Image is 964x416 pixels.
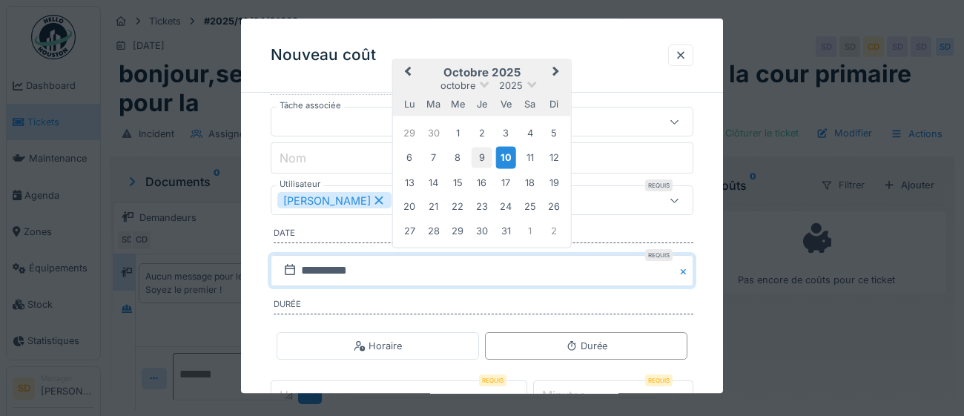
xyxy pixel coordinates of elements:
div: Choose dimanche 26 octobre 2025 [544,197,564,217]
label: Tâche associée [277,100,344,113]
div: Choose jeudi 30 octobre 2025 [472,221,492,241]
div: Choose vendredi 10 octobre 2025 [496,147,516,168]
div: Requis [645,250,673,262]
div: Month octobre, 2025 [397,121,566,242]
div: Choose dimanche 19 octobre 2025 [544,173,564,193]
div: jeudi [472,94,492,114]
button: Close [677,256,693,287]
div: Requis [645,375,673,387]
label: Date [274,228,693,244]
div: lundi [400,94,420,114]
label: Minutes [539,387,588,405]
div: Requis [479,375,506,387]
span: 2025 [499,80,523,91]
div: Choose vendredi 3 octobre 2025 [496,123,516,143]
div: Choose samedi 1 novembre 2025 [520,221,540,241]
div: Choose dimanche 12 octobre 2025 [544,148,564,168]
div: Choose mercredi 22 octobre 2025 [448,197,468,217]
div: mercredi [448,94,468,114]
span: octobre [440,80,475,91]
div: Choose mercredi 29 octobre 2025 [448,221,468,241]
div: Choose mercredi 1 octobre 2025 [448,123,468,143]
div: Choose vendredi 24 octobre 2025 [496,197,516,217]
div: Choose lundi 20 octobre 2025 [400,197,420,217]
div: Choose mardi 21 octobre 2025 [423,197,443,217]
label: Nom [277,149,309,167]
div: Choose samedi 4 octobre 2025 [520,123,540,143]
div: Informations générales [271,70,434,96]
div: Choose dimanche 5 octobre 2025 [544,123,564,143]
div: Requis [645,180,673,192]
div: Choose samedi 25 octobre 2025 [520,197,540,217]
div: [PERSON_NAME] [277,193,392,209]
div: Choose vendredi 17 octobre 2025 [496,173,516,193]
div: Choose jeudi 23 octobre 2025 [472,197,492,217]
div: Choose jeudi 16 octobre 2025 [472,173,492,193]
div: Choose mardi 28 octobre 2025 [423,221,443,241]
div: Choose lundi 27 octobre 2025 [400,221,420,241]
div: Choose mardi 7 octobre 2025 [423,148,443,168]
h2: octobre 2025 [393,66,571,79]
div: Choose mardi 14 octobre 2025 [423,173,443,193]
div: Choose jeudi 2 octobre 2025 [472,123,492,143]
div: Choose vendredi 31 octobre 2025 [496,221,516,241]
div: samedi [520,94,540,114]
label: Heures [277,387,322,405]
div: dimanche [544,94,564,114]
div: Choose jeudi 9 octobre 2025 [472,148,492,168]
div: Choose samedi 18 octobre 2025 [520,173,540,193]
label: Durée [274,299,693,315]
h3: Nouveau coût [271,46,376,65]
div: vendredi [496,94,516,114]
div: mardi [423,94,443,114]
div: Durée [566,339,607,353]
div: Choose lundi 29 septembre 2025 [400,123,420,143]
div: Choose mercredi 15 octobre 2025 [448,173,468,193]
button: Previous Month [394,62,418,85]
div: Choose lundi 13 octobre 2025 [400,173,420,193]
div: Horaire [354,339,402,353]
div: Choose mardi 30 septembre 2025 [423,123,443,143]
label: Utilisateur [277,179,323,191]
button: Next Month [546,62,570,85]
div: Choose lundi 6 octobre 2025 [400,148,420,168]
div: Choose samedi 11 octobre 2025 [520,148,540,168]
div: Choose mercredi 8 octobre 2025 [448,148,468,168]
div: Choose dimanche 2 novembre 2025 [544,221,564,241]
